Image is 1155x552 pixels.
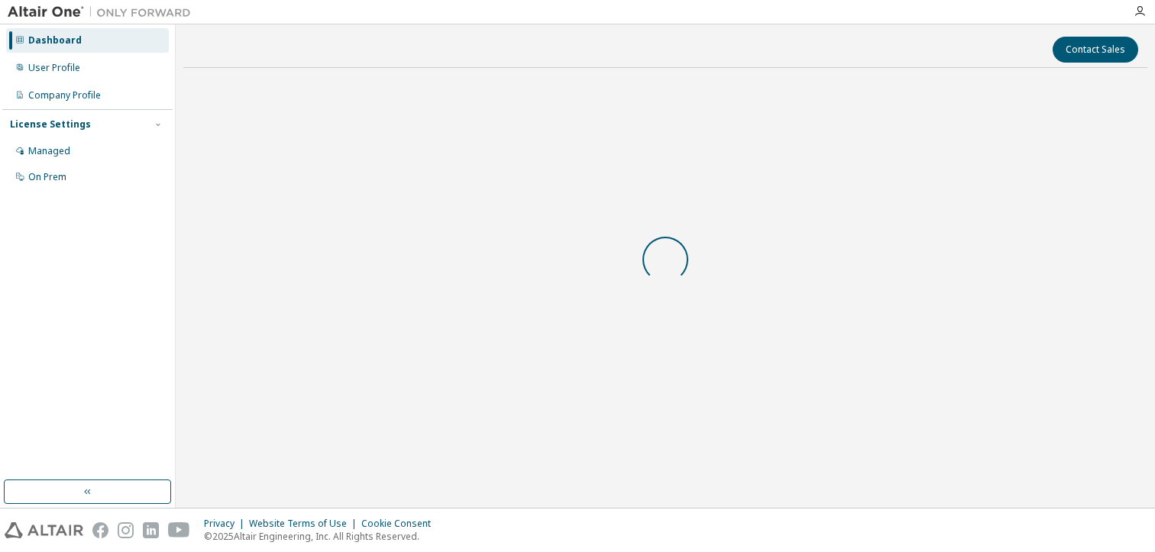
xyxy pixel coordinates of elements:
[92,522,108,538] img: facebook.svg
[204,518,249,530] div: Privacy
[118,522,134,538] img: instagram.svg
[361,518,440,530] div: Cookie Consent
[143,522,159,538] img: linkedin.svg
[28,34,82,47] div: Dashboard
[28,62,80,74] div: User Profile
[204,530,440,543] p: © 2025 Altair Engineering, Inc. All Rights Reserved.
[28,145,70,157] div: Managed
[1053,37,1138,63] button: Contact Sales
[168,522,190,538] img: youtube.svg
[10,118,91,131] div: License Settings
[249,518,361,530] div: Website Terms of Use
[28,171,66,183] div: On Prem
[8,5,199,20] img: Altair One
[5,522,83,538] img: altair_logo.svg
[28,89,101,102] div: Company Profile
